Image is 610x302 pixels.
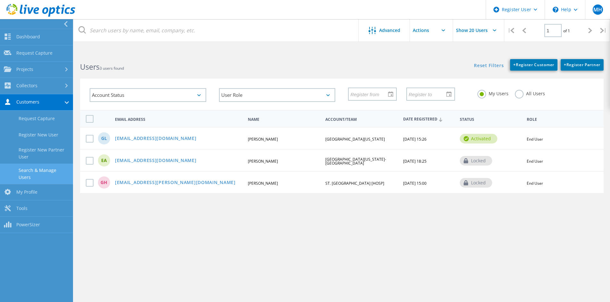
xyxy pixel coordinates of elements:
[593,7,602,12] span: MH
[527,181,543,186] span: End User
[460,156,492,166] div: locked
[325,181,384,186] span: ST. [GEOGRAPHIC_DATA] [HOSP]
[403,181,427,186] span: [DATE] 15:00
[553,7,558,12] svg: \n
[325,118,397,121] span: Account/Team
[100,66,124,71] span: 3 users found
[527,118,594,121] span: Role
[460,118,522,121] span: Status
[349,88,392,100] input: Register from
[460,178,492,188] div: locked
[115,180,236,186] a: [EMAIL_ADDRESS][PERSON_NAME][DOMAIN_NAME]
[325,157,386,166] span: [GEOGRAPHIC_DATA][US_STATE]-[GEOGRAPHIC_DATA]
[510,59,557,71] a: +Register Customer
[564,62,566,67] b: +
[379,28,400,33] span: Advanced
[115,118,242,121] span: Email Address
[80,62,100,72] b: Users
[90,88,206,102] div: Account Status
[563,28,570,34] span: of 1
[460,134,497,143] div: activated
[115,136,197,142] a: [EMAIL_ADDRESS][DOMAIN_NAME]
[248,136,278,142] span: [PERSON_NAME]
[101,136,107,141] span: GL
[504,19,517,42] div: |
[561,59,604,71] a: +Register Partner
[248,181,278,186] span: [PERSON_NAME]
[513,62,516,67] b: +
[101,180,107,185] span: GH
[248,118,320,121] span: Name
[115,158,197,164] a: [EMAIL_ADDRESS][DOMAIN_NAME]
[101,158,107,163] span: EA
[527,159,543,164] span: End User
[325,136,385,142] span: [GEOGRAPHIC_DATA][US_STATE]
[407,88,450,100] input: Register to
[597,19,610,42] div: |
[219,88,336,102] div: User Role
[513,62,554,67] span: Register Customer
[248,159,278,164] span: [PERSON_NAME]
[515,90,545,96] label: All Users
[403,159,427,164] span: [DATE] 18:25
[527,136,543,142] span: End User
[564,62,600,67] span: Register Partner
[403,117,454,121] span: Date Registered
[74,19,359,42] input: Search users by name, email, company, etc.
[477,90,508,96] label: My Users
[403,136,427,142] span: [DATE] 15:26
[474,63,504,69] a: Reset Filters
[6,13,75,18] a: Live Optics Dashboard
